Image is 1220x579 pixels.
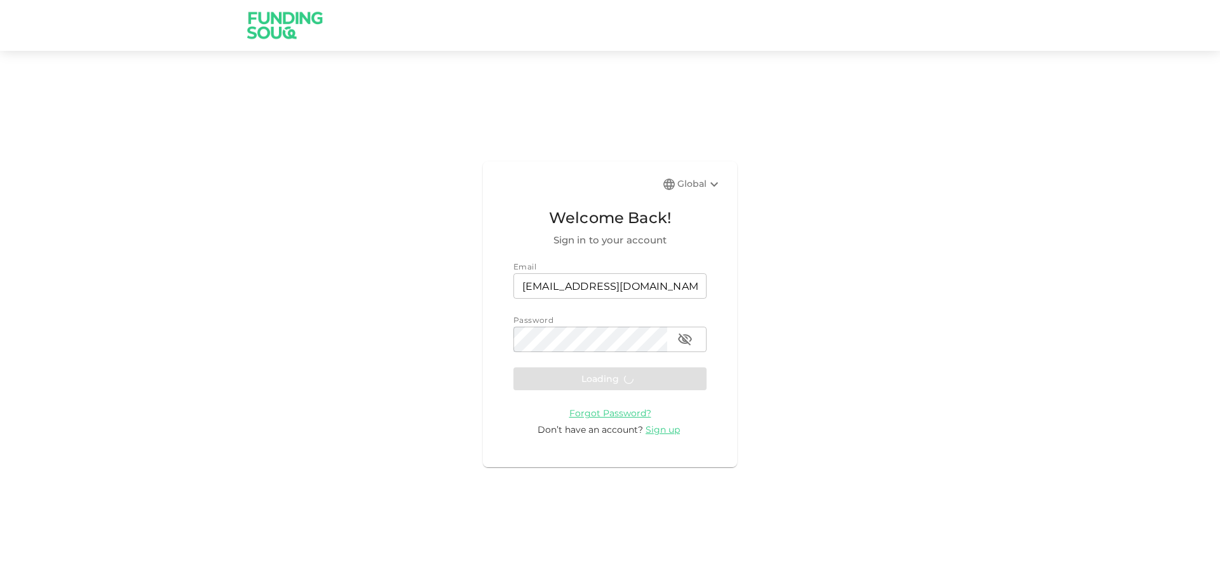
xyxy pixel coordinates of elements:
[646,424,680,435] span: Sign up
[513,206,707,230] span: Welcome Back!
[677,177,722,192] div: Global
[513,315,553,325] span: Password
[538,424,643,435] span: Don’t have an account?
[569,407,651,419] a: Forgot Password?
[513,262,536,271] span: Email
[513,273,707,299] input: email
[513,327,667,352] input: password
[513,233,707,248] span: Sign in to your account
